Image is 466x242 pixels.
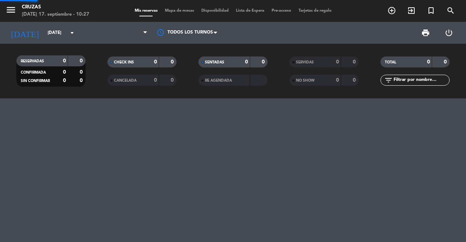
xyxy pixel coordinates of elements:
[80,78,84,83] strong: 0
[262,59,266,65] strong: 0
[154,78,157,83] strong: 0
[353,78,357,83] strong: 0
[446,6,455,15] i: search
[5,4,16,15] i: menu
[295,9,335,13] span: Tarjetas de regalo
[22,11,89,18] div: [DATE] 17. septiembre - 10:27
[268,9,295,13] span: Pre-acceso
[407,6,416,15] i: exit_to_app
[296,60,314,64] span: SERVIDAS
[384,76,393,85] i: filter_list
[5,25,44,41] i: [DATE]
[63,78,66,83] strong: 0
[245,59,248,65] strong: 0
[154,59,157,65] strong: 0
[21,59,44,63] span: RESERVADAS
[80,70,84,75] strong: 0
[198,9,232,13] span: Disponibilidad
[68,28,76,37] i: arrow_drop_down
[22,4,89,11] div: Cruzas
[114,60,134,64] span: CHECK INS
[205,79,232,82] span: RE AGENDADA
[80,58,84,63] strong: 0
[205,60,224,64] span: SENTADAS
[336,59,339,65] strong: 0
[385,60,396,64] span: TOTAL
[393,76,449,84] input: Filtrar por nombre...
[63,70,66,75] strong: 0
[5,4,16,18] button: menu
[114,79,137,82] span: CANCELADA
[131,9,161,13] span: Mis reservas
[21,79,50,83] span: SIN CONFIRMAR
[171,59,175,65] strong: 0
[427,6,435,15] i: turned_in_not
[232,9,268,13] span: Lista de Espera
[296,79,315,82] span: NO SHOW
[353,59,357,65] strong: 0
[387,6,396,15] i: add_circle_outline
[336,78,339,83] strong: 0
[63,58,66,63] strong: 0
[437,22,461,44] div: LOG OUT
[171,78,175,83] strong: 0
[444,59,448,65] strong: 0
[21,71,46,74] span: CONFIRMADA
[421,28,430,37] span: print
[445,28,453,37] i: power_settings_new
[161,9,198,13] span: Mapa de mesas
[427,59,430,65] strong: 0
